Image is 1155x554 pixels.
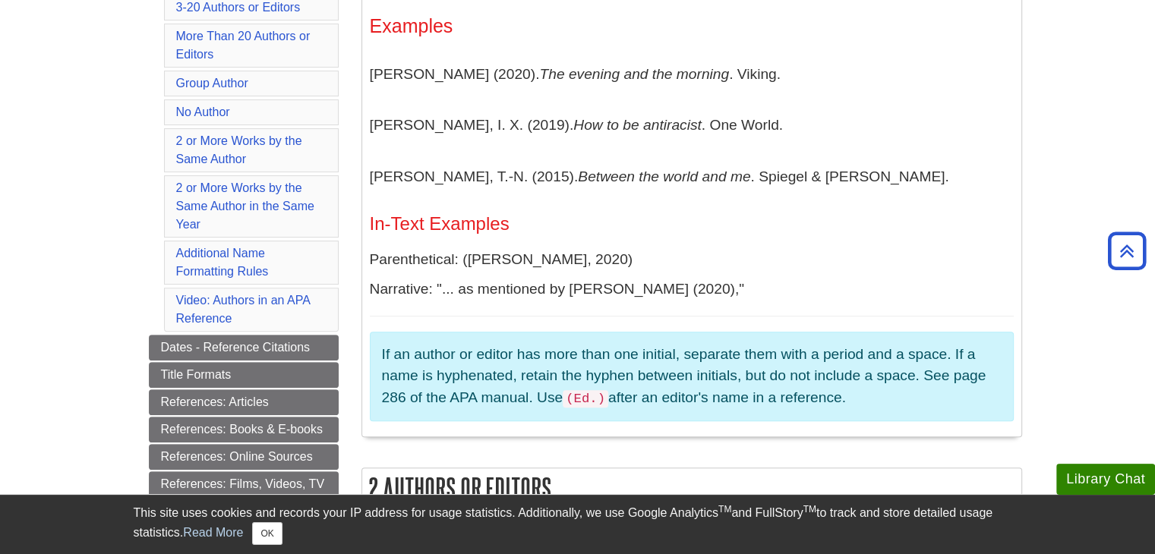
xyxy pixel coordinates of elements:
code: (Ed.) [563,390,608,408]
a: Additional Name Formatting Rules [176,247,269,278]
a: References: Films, Videos, TV Shows [149,471,339,515]
button: Library Chat [1056,464,1155,495]
p: [PERSON_NAME], I. X. (2019). . One World. [370,103,1014,147]
i: How to be antiracist [573,117,702,133]
a: Group Author [176,77,248,90]
button: Close [252,522,282,545]
h2: 2 Authors or Editors [362,468,1021,508]
p: Parenthetical: ([PERSON_NAME], 2020) [370,249,1014,271]
p: [PERSON_NAME] (2020). . Viking. [370,52,1014,96]
p: If an author or editor has more than one initial, separate them with a period and a space. If a n... [382,344,1002,410]
a: 2 or More Works by the Same Author [176,134,302,165]
a: 3-20 Authors or Editors [176,1,301,14]
sup: TM [718,504,731,515]
a: More Than 20 Authors or Editors [176,30,311,61]
a: Read More [183,526,243,539]
a: No Author [176,105,230,118]
i: The evening and the morning [539,66,729,82]
a: References: Online Sources [149,444,339,470]
p: [PERSON_NAME], T.-N. (2015). . Spiegel & [PERSON_NAME]. [370,155,1014,199]
div: This site uses cookies and records your IP address for usage statistics. Additionally, we use Goo... [134,504,1022,545]
a: Dates - Reference Citations [149,335,339,360]
a: References: Articles [149,389,339,415]
a: Back to Top [1103,241,1151,261]
a: 2 or More Works by the Same Author in the Same Year [176,181,314,231]
h3: Examples [370,15,1014,37]
sup: TM [803,504,816,515]
i: Between the world and me [578,168,750,184]
p: Narrative: "... as mentioned by [PERSON_NAME] (2020)," [370,279,1014,301]
a: Title Formats [149,362,339,388]
h4: In-Text Examples [370,214,1014,234]
a: References: Books & E-books [149,417,339,442]
a: Video: Authors in an APA Reference [176,294,310,325]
